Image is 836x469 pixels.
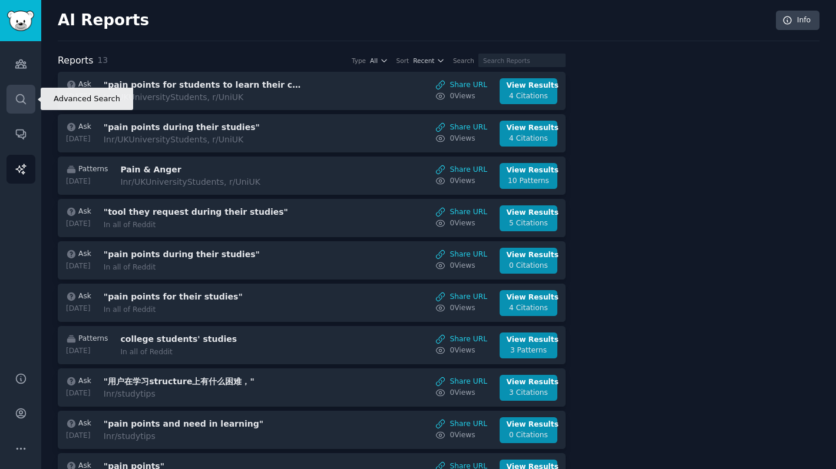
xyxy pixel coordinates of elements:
[435,165,487,175] a: Share URL
[396,56,409,65] div: Sort
[435,176,487,187] a: 0Views
[120,176,318,188] div: In r/UKUniversityStudents, r/UniUK
[66,346,108,357] div: [DATE]
[507,303,551,314] div: 4 Citations
[507,292,551,303] div: View Results
[507,218,551,229] div: 5 Citations
[500,375,557,401] a: View Results3 Citations
[435,80,487,91] a: Share URL
[104,291,302,303] h3: "pain points for their studies"
[435,430,487,441] a: 0Views
[58,157,566,195] a: Patterns[DATE]Pain & AngerInr/UKUniversityStudents, r/UniUKShare URL0ViewsView Results10 Patterns
[370,56,388,65] button: All
[104,79,302,91] h3: "pain points for students to learn their courses"
[58,368,566,407] a: Ask[DATE]"用户在学习structure上有什么困难，"Inr/studytipsShare URL0ViewsView Results3 Citations
[58,326,566,364] a: Patterns[DATE]college students' studiesIn all of RedditShare URL0ViewsView Results3 Patterns
[776,11,820,31] a: Info
[104,418,302,430] h3: "pain points and need in learning"
[104,134,302,146] div: In r/UKUniversityStudents, r/UniUK
[500,332,557,358] a: View Results3 Patterns
[58,11,149,30] h2: AI Reports
[66,261,91,272] div: [DATE]
[435,345,487,356] a: 0Views
[500,121,557,147] a: View Results4 Citations
[66,304,91,314] div: [DATE]
[58,114,566,152] a: Ask[DATE]"pain points during their studies"Inr/UKUniversityStudents, r/UniUKShare URL0ViewsView R...
[104,430,302,443] div: In r/studytips
[78,376,91,387] span: Ask
[507,250,551,261] div: View Results
[104,91,302,104] div: In r/UKUniversityStudents, r/UniUK
[78,291,91,302] span: Ask
[58,72,566,110] a: Ask[DATE]"pain points for students to learn their courses"Inr/UKUniversityStudents, r/UniUKShare ...
[507,261,551,271] div: 0 Citations
[58,54,93,68] h2: Reports
[435,303,487,314] a: 0Views
[104,375,302,388] h3: "用户在学习structure上有什么困难，"
[66,177,108,187] div: [DATE]
[500,205,557,231] a: View Results5 Citations
[97,55,108,65] span: 13
[78,79,91,90] span: Ask
[507,81,551,91] div: View Results
[104,262,302,273] div: In all of Reddit
[78,334,108,344] span: Patterns
[435,250,487,260] a: Share URL
[104,305,302,315] div: In all of Reddit
[413,56,434,65] span: Recent
[500,417,557,443] a: View Results0 Citations
[435,292,487,302] a: Share URL
[66,92,91,102] div: [DATE]
[435,207,487,218] a: Share URL
[500,163,557,189] a: View Results10 Patterns
[507,345,551,356] div: 3 Patterns
[78,164,108,175] span: Patterns
[120,164,318,176] h3: Pain & Anger
[435,218,487,229] a: 0Views
[66,388,91,399] div: [DATE]
[352,56,366,65] div: Type
[78,122,91,132] span: Ask
[507,165,551,176] div: View Results
[507,123,551,134] div: View Results
[7,11,34,31] img: GummySearch logo
[507,430,551,441] div: 0 Citations
[58,411,566,449] a: Ask[DATE]"pain points and need in learning"Inr/studytipsShare URL0ViewsView Results0 Citations
[507,91,551,102] div: 4 Citations
[78,207,91,217] span: Ask
[435,122,487,133] a: Share URL
[120,333,318,345] h3: college students' studies
[58,284,566,322] a: Ask[DATE]"pain points for their studies"In all of RedditShare URL0ViewsView Results4 Citations
[78,418,91,429] span: Ask
[58,199,566,237] a: Ask[DATE]"tool they request during their studies"In all of RedditShare URL0ViewsView Results5 Cit...
[478,54,566,67] input: Search Reports
[104,121,302,134] h3: "pain points during their studies"
[507,134,551,144] div: 4 Citations
[507,420,551,430] div: View Results
[435,377,487,387] a: Share URL
[66,431,91,441] div: [DATE]
[507,208,551,218] div: View Results
[507,176,551,187] div: 10 Patterns
[104,220,302,231] div: In all of Reddit
[507,388,551,398] div: 3 Citations
[58,241,566,280] a: Ask[DATE]"pain points during their studies"In all of RedditShare URL0ViewsView Results0 Citations
[435,91,487,102] a: 0Views
[507,335,551,345] div: View Results
[500,248,557,274] a: View Results0 Citations
[120,347,318,358] div: In all of Reddit
[435,134,487,144] a: 0Views
[104,206,302,218] h3: "tool they request during their studies"
[435,388,487,398] a: 0Views
[435,419,487,430] a: Share URL
[66,134,91,145] div: [DATE]
[104,388,302,400] div: In r/studytips
[435,334,487,345] a: Share URL
[453,56,474,65] div: Search
[66,219,91,229] div: [DATE]
[435,261,487,271] a: 0Views
[500,290,557,316] a: View Results4 Citations
[500,78,557,104] a: View Results4 Citations
[78,249,91,260] span: Ask
[507,377,551,388] div: View Results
